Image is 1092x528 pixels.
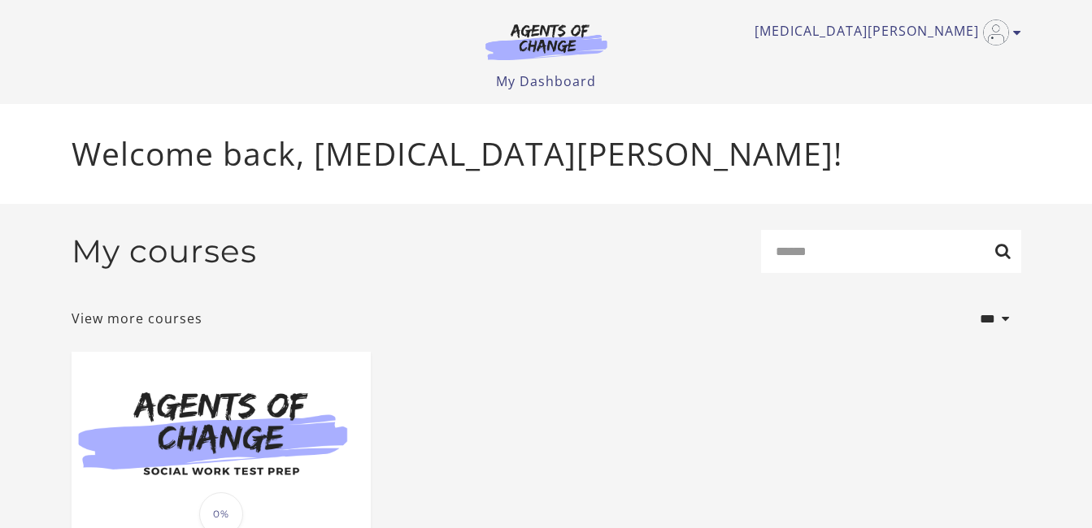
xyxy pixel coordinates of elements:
a: Toggle menu [755,19,1013,45]
h2: My courses [72,232,257,270]
a: My Dashboard [496,72,596,90]
p: Welcome back, [MEDICAL_DATA][PERSON_NAME]! [72,130,1021,178]
img: Agents of Change Logo [468,23,624,60]
a: View more courses [72,309,202,328]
